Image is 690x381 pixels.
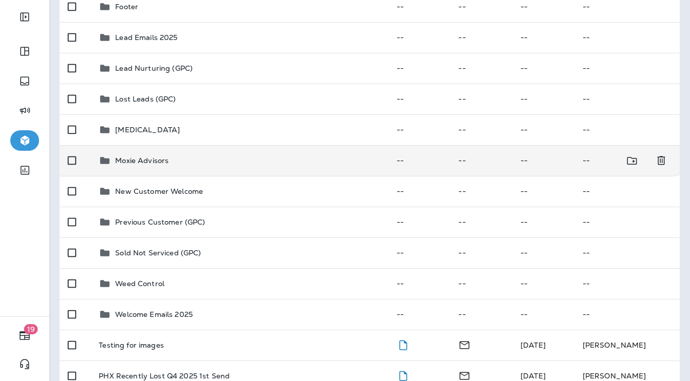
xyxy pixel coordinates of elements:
td: -- [388,22,451,53]
td: -- [574,207,680,237]
td: -- [574,268,680,299]
td: -- [388,145,451,176]
p: Previous Customer (GPC) [115,218,205,226]
td: -- [450,176,512,207]
p: New Customer Welcome [115,187,203,195]
td: -- [388,176,451,207]
p: Welcome Emails 2025 [115,310,193,318]
p: Lead Nurturing (GPC) [115,64,193,72]
td: -- [574,145,649,176]
span: 19 [24,324,38,334]
td: -- [512,53,574,84]
td: -- [450,84,512,114]
p: Testing for images [99,341,164,349]
td: -- [388,299,451,330]
button: Delete [651,150,672,171]
td: -- [512,22,574,53]
p: [MEDICAL_DATA] [115,126,180,134]
td: -- [512,145,574,176]
td: -- [450,145,512,176]
p: Weed Control [115,279,164,288]
p: Footer [115,3,138,11]
td: -- [512,268,574,299]
td: -- [450,207,512,237]
td: -- [388,53,451,84]
td: -- [450,299,512,330]
td: -- [574,53,680,84]
p: PHX Recently Lost Q4 2025 1st Send [99,372,230,380]
td: -- [450,114,512,145]
td: -- [450,22,512,53]
td: -- [574,114,680,145]
button: Move to folder [622,150,643,171]
span: Shannon Davis [520,371,546,380]
p: Sold Not Serviced (GPC) [115,249,201,257]
td: [PERSON_NAME] [574,330,680,360]
td: -- [512,207,574,237]
td: -- [574,22,680,53]
span: Email [458,339,471,349]
td: -- [388,207,451,237]
td: -- [574,176,680,207]
td: -- [388,268,451,299]
td: -- [450,53,512,84]
td: -- [512,84,574,114]
td: -- [512,176,574,207]
td: -- [388,237,451,268]
p: Lead Emails 2025 [115,33,177,42]
span: Email [458,370,471,379]
p: Moxie Advisors [115,156,169,165]
td: -- [388,114,451,145]
button: Expand Sidebar [10,7,39,27]
td: -- [512,237,574,268]
td: -- [574,237,680,268]
td: -- [388,84,451,114]
span: Draft [397,339,409,349]
td: -- [574,299,680,330]
span: Shannon Davis [520,340,546,350]
button: 19 [10,325,39,346]
td: -- [512,299,574,330]
span: Draft [397,370,409,379]
td: -- [450,268,512,299]
p: Lost Leads (GPC) [115,95,176,103]
td: -- [512,114,574,145]
td: -- [450,237,512,268]
td: -- [574,84,680,114]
